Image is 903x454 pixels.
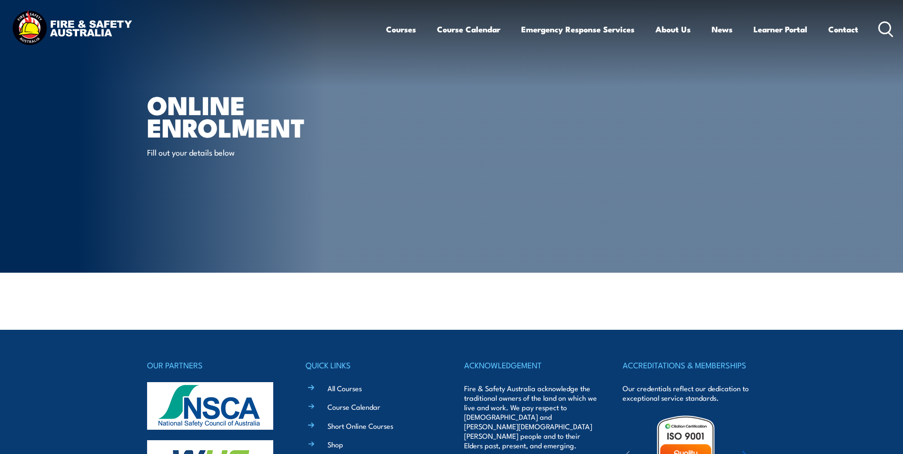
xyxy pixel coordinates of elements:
[623,358,756,372] h4: ACCREDITATIONS & MEMBERSHIPS
[655,17,691,42] a: About Us
[327,383,362,393] a: All Courses
[147,93,382,138] h1: Online Enrolment
[712,17,733,42] a: News
[521,17,635,42] a: Emergency Response Services
[147,358,280,372] h4: OUR PARTNERS
[386,17,416,42] a: Courses
[327,421,393,431] a: Short Online Courses
[754,17,807,42] a: Learner Portal
[327,439,343,449] a: Shop
[327,402,380,412] a: Course Calendar
[306,358,439,372] h4: QUICK LINKS
[147,147,321,158] p: Fill out your details below
[437,17,500,42] a: Course Calendar
[147,382,273,430] img: nsca-logo-footer
[623,384,756,403] p: Our credentials reflect our dedication to exceptional service standards.
[464,358,597,372] h4: ACKNOWLEDGEMENT
[464,384,597,450] p: Fire & Safety Australia acknowledge the traditional owners of the land on which we live and work....
[828,17,858,42] a: Contact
